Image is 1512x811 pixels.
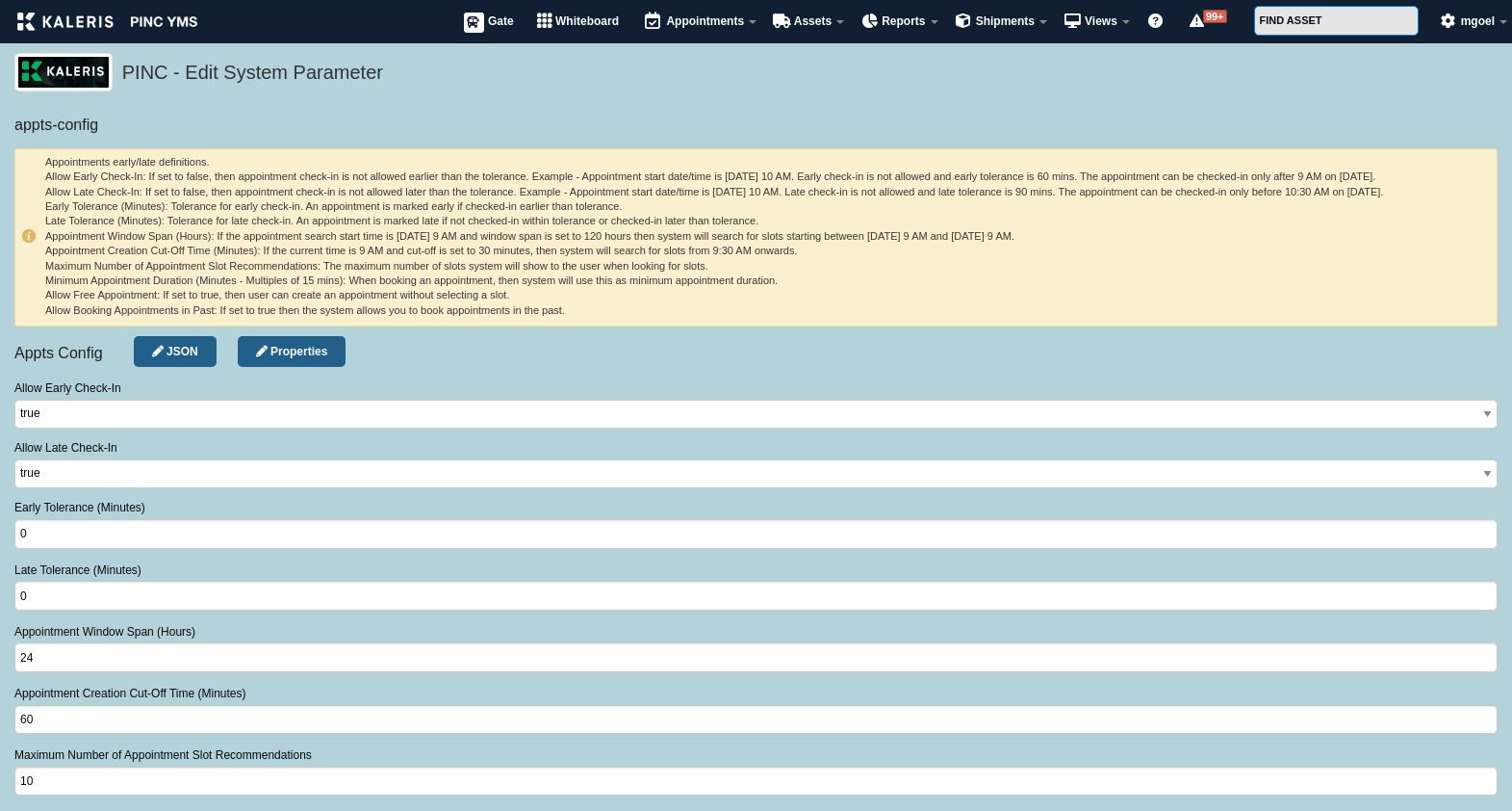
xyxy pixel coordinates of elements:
[14,561,141,582] label: Late Tolerance (Minutes)
[1254,6,1419,36] input: FIND ASSET
[14,379,121,400] label: Allow Early Check-In
[134,336,217,367] a: Edit JSON
[238,336,346,367] a: Object Properties
[555,14,619,28] span: Whiteboard
[976,14,1035,28] span: Shipments
[14,438,117,459] label: Allow Late Check-In
[14,115,1498,136] h6: appts-config
[14,345,103,361] span: Appts Config
[666,14,744,28] span: Appointments
[1203,10,1227,23] span: 99+
[1461,14,1495,28] span: mgoel
[14,746,312,767] label: Maximum Number of Appointment Slot Recommendations
[14,684,246,705] label: Appointment Creation Cut-Off Time (Minutes)
[488,14,514,28] span: Gate
[1085,14,1117,28] span: Views
[14,622,195,643] label: Appointment Window Span (Hours)
[122,59,1488,92] h5: PINC - Edit System Parameter
[14,53,113,92] img: logo_pnc-prd.png
[21,155,1491,318] h6: Appointments early/late definitions. Allow Early Check-In: If set to false, then appointment chec...
[17,13,197,31] img: kaleris_pinc-9d9452ea2abe8761a8e09321c3823821456f7e8afc7303df8a03059e807e3f55.png
[14,498,145,519] label: Early Tolerance (Minutes)
[794,14,832,28] span: Assets
[882,14,925,28] span: Reports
